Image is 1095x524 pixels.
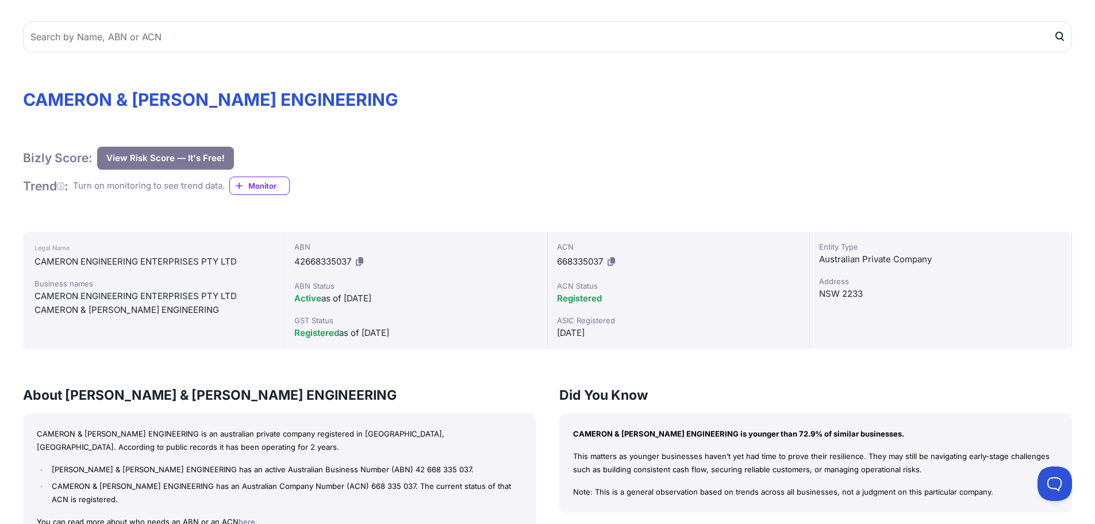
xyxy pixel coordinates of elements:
[819,241,1062,253] div: Entity Type
[557,241,800,253] div: ACN
[34,255,273,269] div: CAMERON ENGINEERING ENTERPRISES PTY LTD
[23,89,1072,110] h1: CAMERON & [PERSON_NAME] ENGINEERING
[294,293,321,304] span: Active
[49,480,522,506] li: CAMERON & [PERSON_NAME] ENGINEERING has an Australian Company Number (ACN) 668 335 037. The curre...
[294,241,537,253] div: ABN
[34,289,273,303] div: CAMERON ENGINEERING ENTERPRISES PTY LTD
[294,280,537,292] div: ABN Status
[34,278,273,289] div: Business names
[294,315,537,326] div: GST Status
[294,256,351,267] span: 42668335037
[819,287,1062,301] div: NSW 2233
[557,293,602,304] span: Registered
[73,179,225,193] div: Turn on monitoring to see trend data.
[248,180,289,192] span: Monitor
[97,147,234,170] button: View Risk Score — It's Free!
[34,241,273,255] div: Legal Name
[229,177,290,195] a: Monitor
[573,427,1059,441] p: CAMERON & [PERSON_NAME] ENGINEERING is younger than 72.9% of similar businesses.
[23,21,1072,52] input: Search by Name, ABN or ACN
[559,386,1073,404] h3: Did You Know
[573,485,1059,499] p: Note: This is a general observation based on trends across all businesses, not a judgment on this...
[34,303,273,317] div: CAMERON & [PERSON_NAME] ENGINEERING
[557,326,800,340] div: [DATE]
[819,276,1062,287] div: Address
[557,256,603,267] span: 668335037
[23,150,93,166] h1: Bizly Score:
[23,178,68,194] h1: Trend :
[23,386,536,404] h3: About [PERSON_NAME] & [PERSON_NAME] ENGINEERING
[819,253,1062,266] div: Australian Private Company
[573,450,1059,476] p: This matters as younger businesses haven’t yet had time to prove their resilience. They may still...
[294,326,537,340] div: as of [DATE]
[294,292,537,305] div: as of [DATE]
[294,327,339,338] span: Registered
[557,280,800,292] div: ACN Status
[1038,466,1072,501] iframe: Toggle Customer Support
[557,315,800,326] div: ASIC Registered
[37,427,522,454] p: CAMERON & [PERSON_NAME] ENGINEERING is an australian private company registered in [GEOGRAPHIC_DA...
[49,463,522,476] li: [PERSON_NAME] & [PERSON_NAME] ENGINEERING has an active Australian Business Number (ABN) 42 668 3...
